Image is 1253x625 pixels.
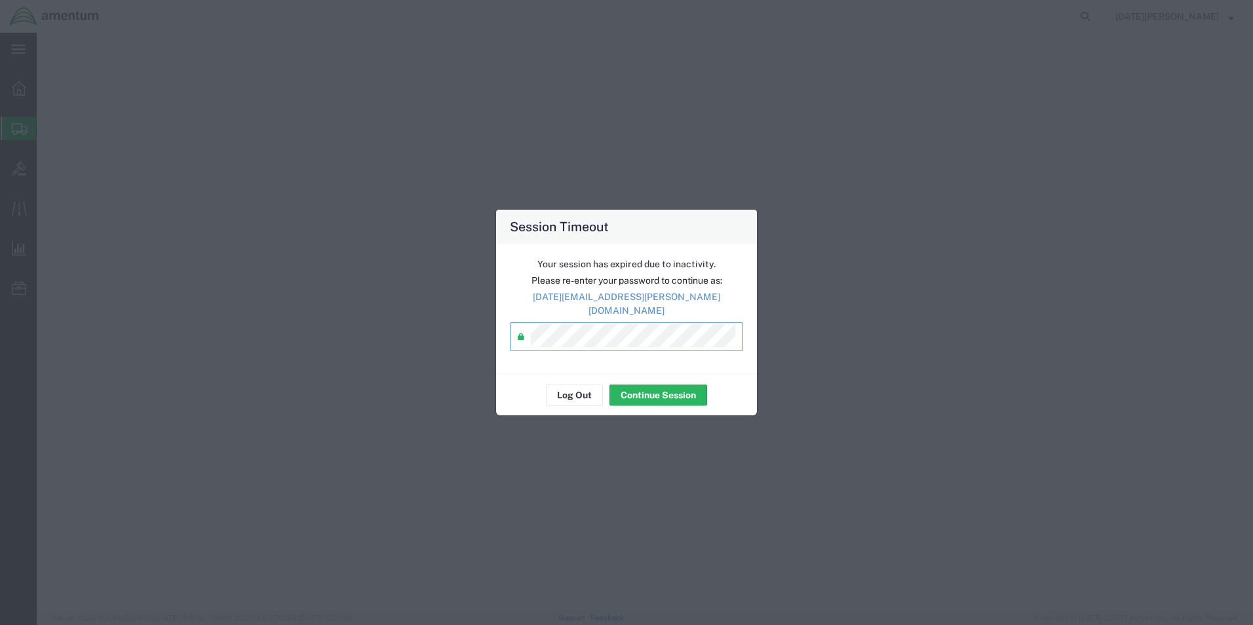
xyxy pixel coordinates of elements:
p: Please re-enter your password to continue as: [510,274,743,288]
p: Your session has expired due to inactivity. [510,257,743,271]
h4: Session Timeout [510,217,609,236]
p: [DATE][EMAIL_ADDRESS][PERSON_NAME][DOMAIN_NAME] [510,290,743,318]
button: Continue Session [609,385,707,406]
button: Log Out [546,385,603,406]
